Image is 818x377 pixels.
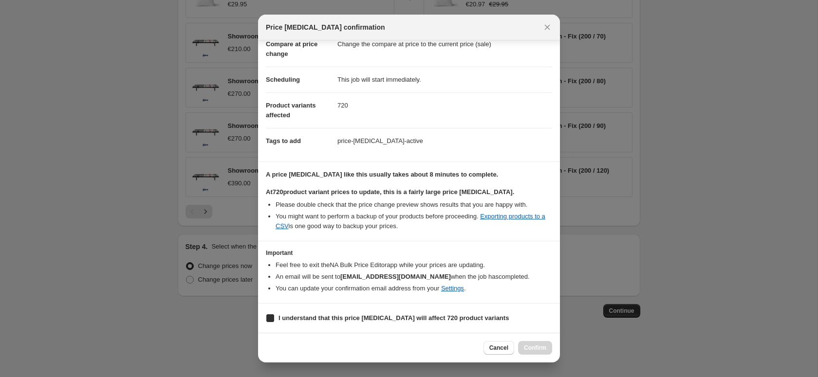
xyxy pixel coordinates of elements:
b: A price [MEDICAL_DATA] like this usually takes about 8 minutes to complete. [266,171,498,178]
li: You might want to perform a backup of your products before proceeding. is one good way to backup ... [276,212,552,231]
li: Please double check that the price change preview shows results that you are happy with. [276,200,552,210]
a: Exporting products to a CSV [276,213,545,230]
span: Product variants affected [266,102,316,119]
b: I understand that this price [MEDICAL_DATA] will affect 720 product variants [279,314,509,322]
span: Tags to add [266,137,301,144]
span: Price [MEDICAL_DATA] confirmation [266,22,385,32]
span: Compare at price change [266,40,317,57]
span: Scheduling [266,76,300,83]
li: An email will be sent to when the job has completed . [276,272,552,282]
b: [EMAIL_ADDRESS][DOMAIN_NAME] [340,273,451,280]
a: Settings [441,285,464,292]
dd: Change the compare at price to the current price (sale) [337,31,552,57]
dd: 720 [337,92,552,118]
dd: This job will start immediately. [337,67,552,92]
b: At 720 product variant prices to update, this is a fairly large price [MEDICAL_DATA]. [266,188,514,196]
li: Feel free to exit the NA Bulk Price Editor app while your prices are updating. [276,260,552,270]
button: Cancel [483,341,514,355]
button: Close [540,20,554,34]
dd: price-[MEDICAL_DATA]-active [337,128,552,154]
span: Cancel [489,344,508,352]
li: You can update your confirmation email address from your . [276,284,552,293]
h3: Important [266,249,552,257]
